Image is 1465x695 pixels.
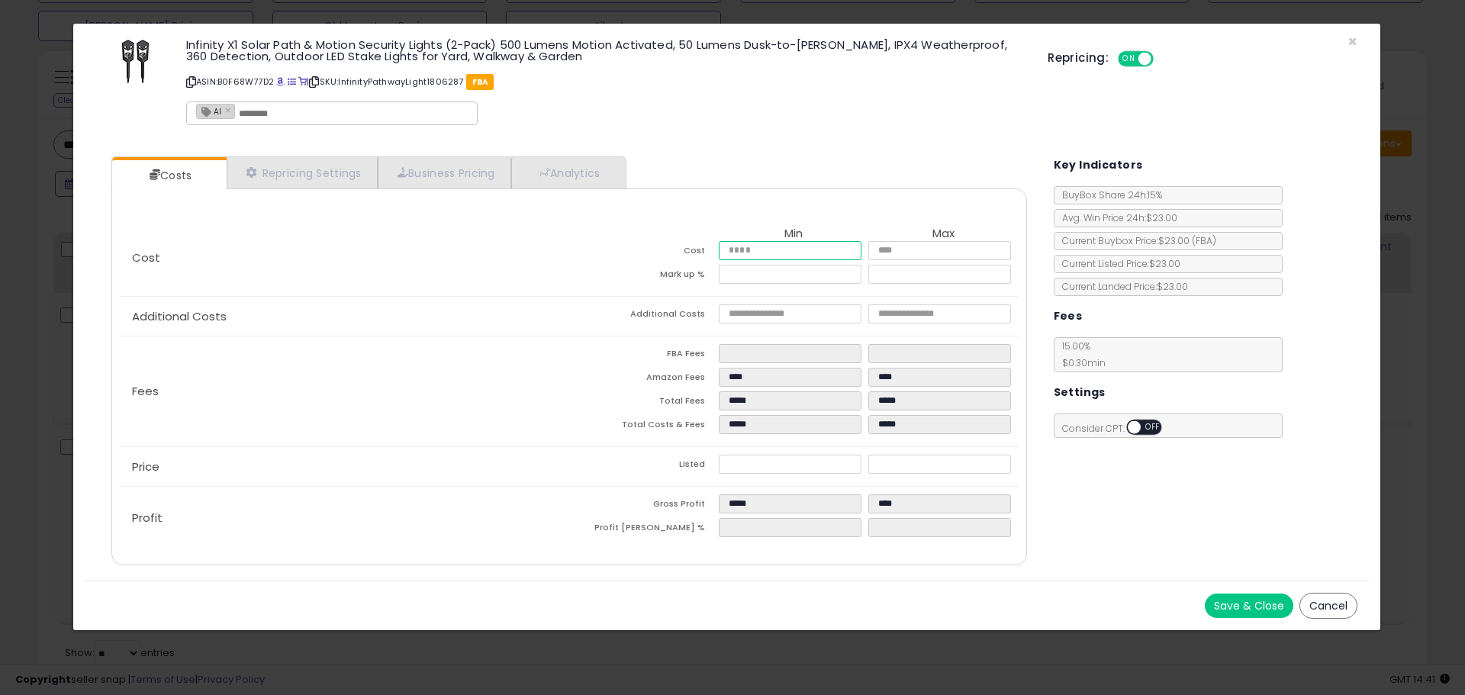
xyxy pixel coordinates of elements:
[1054,156,1143,175] h5: Key Indicators
[112,160,225,191] a: Costs
[120,512,569,524] p: Profit
[378,157,511,188] a: Business Pricing
[120,461,569,473] p: Price
[186,39,1025,62] h3: Infinity X1 Solar Path & Motion Security Lights (2-Pack) 500 Lumens Motion Activated, 50 Lumens D...
[121,39,150,85] img: 31RnJXEQiUL._SL60_.jpg
[1151,53,1176,66] span: OFF
[1054,211,1177,224] span: Avg. Win Price 24h: $23.00
[120,252,569,264] p: Cost
[569,304,719,328] td: Additional Costs
[197,105,221,117] span: AI
[569,344,719,368] td: FBA Fees
[511,157,624,188] a: Analytics
[1347,31,1357,53] span: ×
[466,74,494,90] span: FBA
[1299,593,1357,619] button: Cancel
[1054,280,1188,293] span: Current Landed Price: $23.00
[569,518,719,542] td: Profit [PERSON_NAME] %
[1054,234,1216,247] span: Current Buybox Price:
[1048,52,1109,64] h5: Repricing:
[186,69,1025,94] p: ASIN: B0F68W77D2 | SKU: InfinityPathwayLight1806287
[276,76,285,88] a: BuyBox page
[120,310,569,323] p: Additional Costs
[1054,422,1182,435] span: Consider CPT:
[569,415,719,439] td: Total Costs & Fees
[1119,53,1138,66] span: ON
[1054,257,1180,270] span: Current Listed Price: $23.00
[569,391,719,415] td: Total Fees
[1054,339,1106,369] span: 15.00 %
[298,76,307,88] a: Your listing only
[569,368,719,391] td: Amazon Fees
[719,227,868,241] th: Min
[1205,594,1293,618] button: Save & Close
[569,241,719,265] td: Cost
[225,103,234,117] a: ×
[1054,356,1106,369] span: $0.30 min
[1054,188,1162,201] span: BuyBox Share 24h: 15%
[1054,383,1106,402] h5: Settings
[569,494,719,518] td: Gross Profit
[227,157,378,188] a: Repricing Settings
[1158,234,1216,247] span: $23.00
[569,455,719,478] td: Listed
[569,265,719,288] td: Mark up %
[120,385,569,397] p: Fees
[1192,234,1216,247] span: ( FBA )
[868,227,1018,241] th: Max
[288,76,296,88] a: All offer listings
[1054,307,1083,326] h5: Fees
[1141,421,1165,434] span: OFF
